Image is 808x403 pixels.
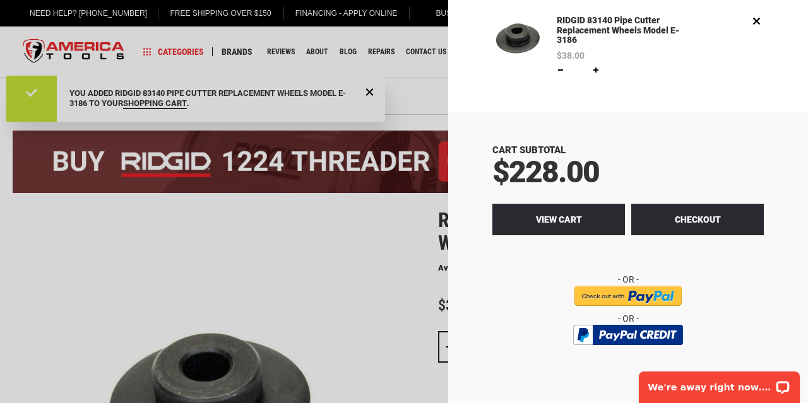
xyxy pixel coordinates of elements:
[492,14,542,77] a: RIDGID 83140 Pipe Cutter Replacement Wheels Model E-3186
[631,363,808,403] iframe: LiveChat chat widget
[557,51,585,60] span: $38.00
[492,154,599,190] span: $228.00
[631,204,764,235] button: Checkout
[492,204,625,235] a: View Cart
[492,14,542,63] img: RIDGID 83140 Pipe Cutter Replacement Wheels Model E-3186
[492,144,566,156] span: Cart Subtotal
[536,214,582,225] span: View Cart
[554,14,699,47] a: RIDGID 83140 Pipe Cutter Replacement Wheels Model E-3186
[581,348,675,362] img: btn_bml_text.png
